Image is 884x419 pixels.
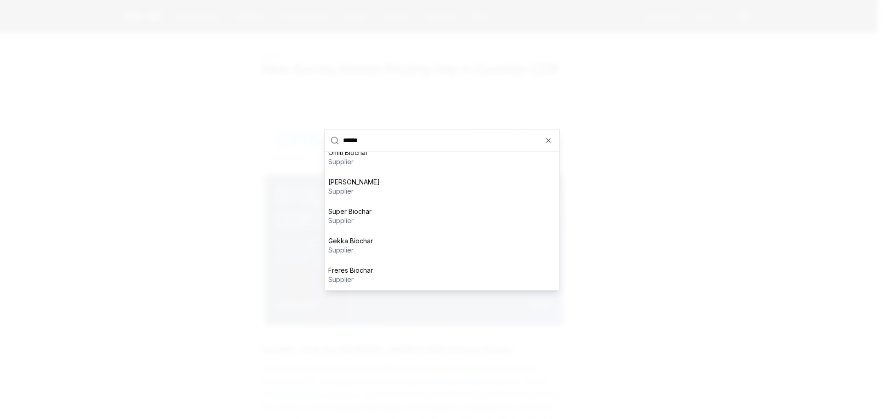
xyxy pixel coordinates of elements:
p: supplier [328,187,380,196]
p: Freres Biochar [328,266,373,275]
p: [PERSON_NAME] [328,178,380,187]
p: Omiti Biochar [328,148,368,157]
p: supplier [328,216,372,225]
p: supplier [328,157,368,166]
p: supplier [328,275,373,284]
p: supplier [328,246,373,255]
p: Gekka Biochar [328,236,373,246]
p: Super Biochar [328,207,372,216]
